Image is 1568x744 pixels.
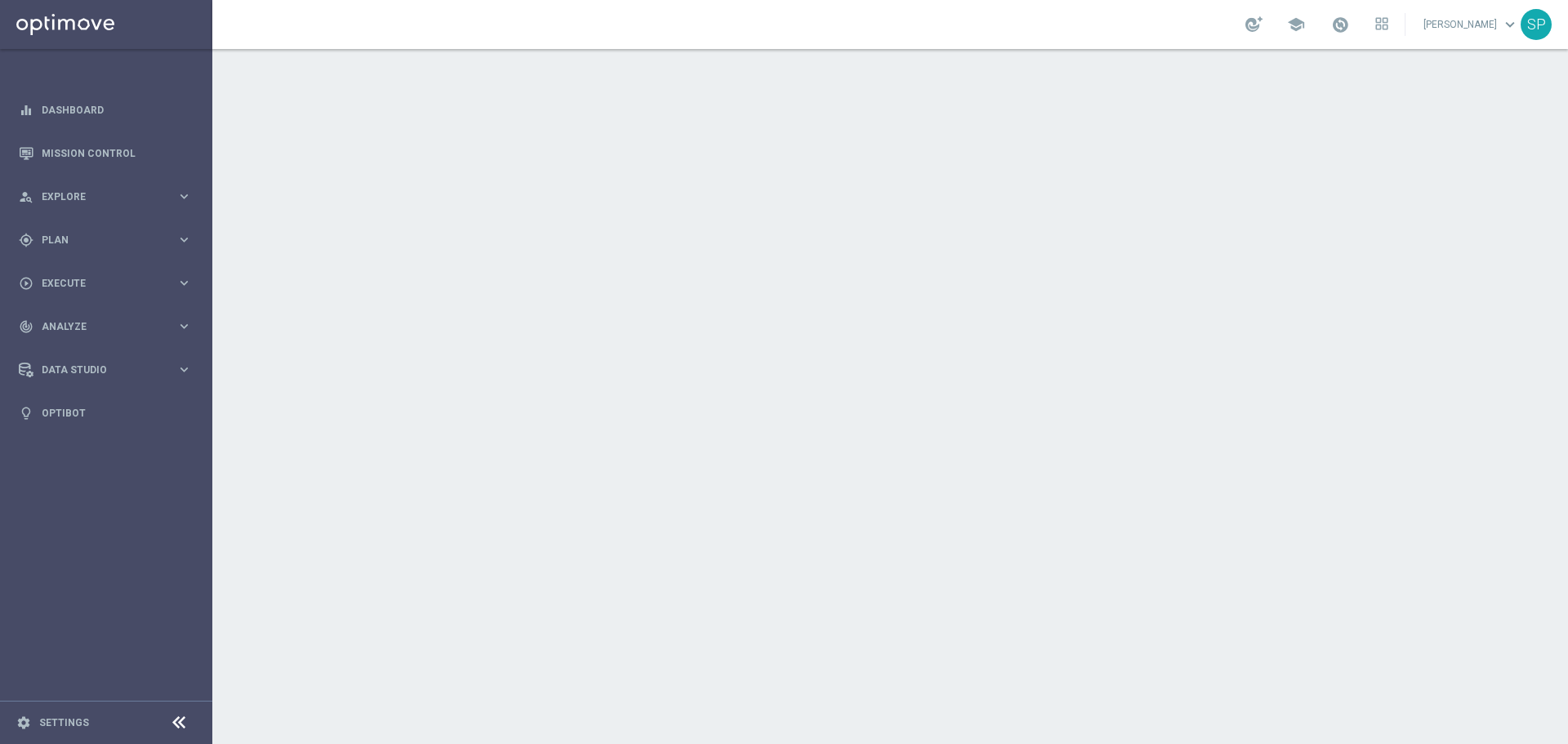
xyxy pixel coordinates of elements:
[39,718,89,728] a: Settings
[42,322,176,332] span: Analyze
[19,391,192,434] div: Optibot
[42,391,192,434] a: Optibot
[19,103,33,118] i: equalizer
[19,189,33,204] i: person_search
[176,362,192,377] i: keyboard_arrow_right
[18,363,193,376] button: Data Studio keyboard_arrow_right
[19,363,176,377] div: Data Studio
[18,104,193,117] button: equalizer Dashboard
[42,192,176,202] span: Explore
[176,232,192,247] i: keyboard_arrow_right
[19,406,33,421] i: lightbulb
[19,233,33,247] i: gps_fixed
[176,275,192,291] i: keyboard_arrow_right
[18,277,193,290] button: play_circle_outline Execute keyboard_arrow_right
[18,234,193,247] button: gps_fixed Plan keyboard_arrow_right
[19,319,176,334] div: Analyze
[19,319,33,334] i: track_changes
[19,233,176,247] div: Plan
[19,276,176,291] div: Execute
[16,715,31,730] i: settings
[42,278,176,288] span: Execute
[1287,16,1305,33] span: school
[19,276,33,291] i: play_circle_outline
[1521,9,1552,40] div: SP
[18,320,193,333] button: track_changes Analyze keyboard_arrow_right
[19,131,192,175] div: Mission Control
[42,235,176,245] span: Plan
[42,365,176,375] span: Data Studio
[42,131,192,175] a: Mission Control
[42,88,192,131] a: Dashboard
[1501,16,1519,33] span: keyboard_arrow_down
[19,189,176,204] div: Explore
[176,319,192,334] i: keyboard_arrow_right
[176,189,192,204] i: keyboard_arrow_right
[18,407,193,420] button: lightbulb Optibot
[18,147,193,160] button: Mission Control
[1422,12,1521,37] a: [PERSON_NAME]keyboard_arrow_down
[19,88,192,131] div: Dashboard
[18,190,193,203] button: person_search Explore keyboard_arrow_right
